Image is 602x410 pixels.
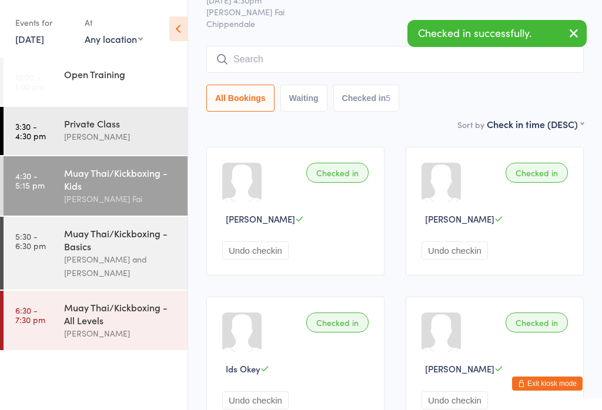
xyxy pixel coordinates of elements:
[15,13,73,32] div: Events for
[15,231,46,250] time: 5:30 - 6:30 pm
[206,46,584,73] input: Search
[280,85,327,112] button: Waiting
[512,377,583,391] button: Exit kiosk mode
[4,291,188,350] a: 6:30 -7:30 pmMuay Thai/Kickboxing - All Levels[PERSON_NAME]
[15,305,45,324] time: 6:30 - 7:30 pm
[407,20,587,47] div: Checked in successfully.
[206,85,275,112] button: All Bookings
[206,6,566,18] span: [PERSON_NAME] Fai
[222,241,289,260] button: Undo checkin
[64,327,178,340] div: [PERSON_NAME]
[15,32,44,45] a: [DATE]
[4,217,188,290] a: 5:30 -6:30 pmMuay Thai/Kickboxing - Basics[PERSON_NAME] and [PERSON_NAME]
[306,163,369,183] div: Checked in
[64,117,178,130] div: Private Class
[206,18,584,29] span: Chippendale
[64,253,178,280] div: [PERSON_NAME] and [PERSON_NAME]
[386,93,390,103] div: 5
[222,391,289,409] button: Undo checkin
[422,391,488,409] button: Undo checkin
[64,130,178,143] div: [PERSON_NAME]
[425,213,494,225] span: [PERSON_NAME]
[422,241,488,260] button: Undo checkin
[4,58,188,106] a: 12:00 -1:00 pmOpen Training
[15,72,45,91] time: 12:00 - 1:00 pm
[4,156,188,216] a: 4:30 -5:15 pmMuay Thai/Kickboxing - Kids[PERSON_NAME] Fai
[457,119,484,130] label: Sort by
[15,122,46,140] time: 3:30 - 4:30 pm
[506,163,568,183] div: Checked in
[64,227,178,253] div: Muay Thai/Kickboxing - Basics
[85,32,143,45] div: Any location
[4,107,188,155] a: 3:30 -4:30 pmPrivate Class[PERSON_NAME]
[226,213,295,225] span: [PERSON_NAME]
[85,13,143,32] div: At
[226,362,260,375] span: Ids Okey
[15,171,45,190] time: 4:30 - 5:15 pm
[425,362,494,375] span: [PERSON_NAME]
[64,166,178,192] div: Muay Thai/Kickboxing - Kids
[64,301,178,327] div: Muay Thai/Kickboxing - All Levels
[64,192,178,206] div: [PERSON_NAME] Fai
[487,117,584,130] div: Check in time (DESC)
[506,312,568,332] div: Checked in
[306,312,369,332] div: Checked in
[64,68,178,80] div: Open Training
[333,85,400,112] button: Checked in5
